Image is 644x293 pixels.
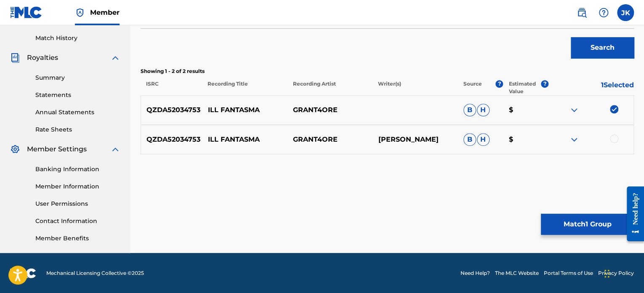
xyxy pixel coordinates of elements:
[202,80,287,95] p: Recording Title
[35,165,120,174] a: Banking Information
[35,182,120,191] a: Member Information
[10,268,36,278] img: logo
[577,8,587,18] img: search
[141,67,634,75] p: Showing 1 - 2 of 2 results
[27,53,58,63] span: Royalties
[620,180,644,248] iframe: Resource Center
[110,144,120,154] img: expand
[463,133,476,146] span: B
[202,134,287,145] p: ILL FANTASMA
[110,53,120,63] img: expand
[509,80,541,95] p: Estimated Value
[35,199,120,208] a: User Permissions
[477,104,490,116] span: H
[141,105,202,115] p: QZDA52034753
[463,104,476,116] span: B
[10,6,43,19] img: MLC Logo
[35,234,120,243] a: Member Benefits
[595,4,612,21] div: Help
[571,37,634,58] button: Search
[610,105,618,113] img: deselect
[604,261,609,286] div: Drag
[373,80,458,95] p: Writer(s)
[495,80,503,88] span: ?
[141,134,202,145] p: QZDA52034753
[569,134,579,145] img: expand
[10,53,20,63] img: Royalties
[477,133,490,146] span: H
[35,34,120,43] a: Match History
[46,269,144,277] span: Mechanical Licensing Collective © 2025
[569,105,579,115] img: expand
[544,269,593,277] a: Portal Terms of Use
[202,105,287,115] p: ILL FANTASMA
[503,105,548,115] p: $
[573,4,590,21] a: Public Search
[548,80,634,95] p: 1 Selected
[35,125,120,134] a: Rate Sheets
[10,144,20,154] img: Member Settings
[35,73,120,82] a: Summary
[75,8,85,18] img: Top Rightsholder
[27,144,87,154] span: Member Settings
[141,80,202,95] p: ISRC
[503,134,548,145] p: $
[602,253,644,293] iframe: Chat Widget
[599,8,609,18] img: help
[460,269,490,277] a: Need Help?
[287,105,373,115] p: GRANT4ORE
[541,214,634,235] button: Match1 Group
[287,134,373,145] p: GRANT4ORE
[35,217,120,226] a: Contact Information
[373,134,458,145] p: [PERSON_NAME]
[35,91,120,99] a: Statements
[617,4,634,21] div: User Menu
[90,8,120,17] span: Member
[35,108,120,117] a: Annual Statements
[287,80,373,95] p: Recording Artist
[495,269,539,277] a: The MLC Website
[463,80,482,95] p: Source
[541,80,548,88] span: ?
[598,269,634,277] a: Privacy Policy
